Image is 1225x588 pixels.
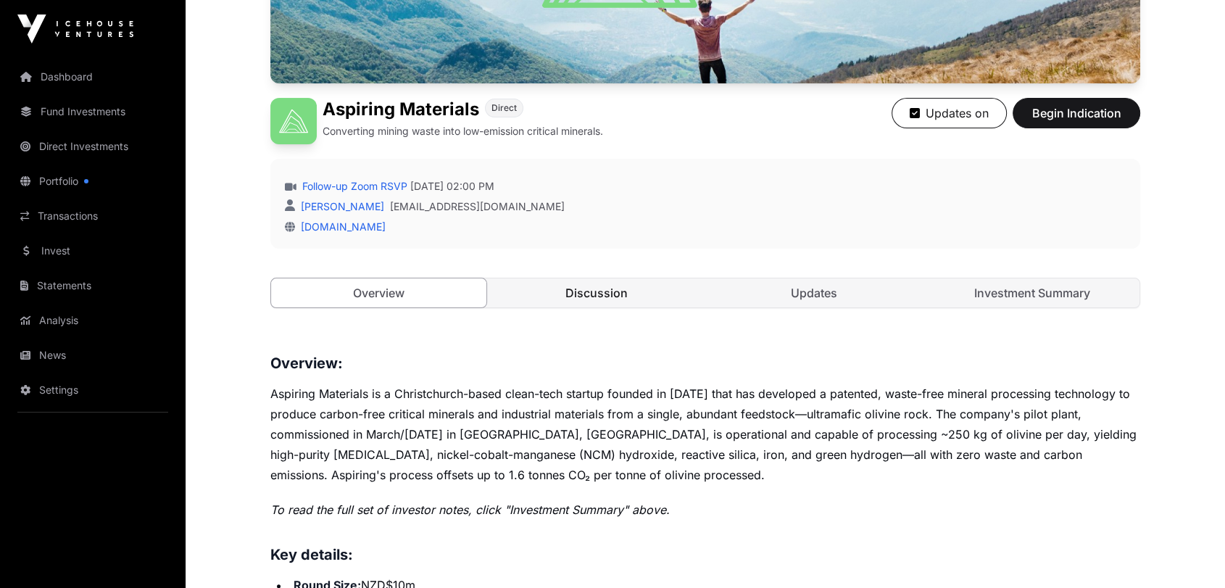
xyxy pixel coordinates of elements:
a: Analysis [12,305,174,336]
a: Follow-up Zoom RSVP [299,179,407,194]
button: Updates on [892,98,1007,128]
a: Statements [12,270,174,302]
h1: Aspiring Materials [323,98,479,121]
button: Begin Indication [1013,98,1140,128]
a: Overview [270,278,487,308]
a: [EMAIL_ADDRESS][DOMAIN_NAME] [390,199,565,214]
a: Invest [12,235,174,267]
p: Aspiring Materials is a Christchurch-based clean-tech startup founded in [DATE] that has develope... [270,384,1140,485]
em: To read the full set of investor notes, click "Investment Summary" above. [270,502,670,517]
p: Converting mining waste into low-emission critical minerals. [323,124,603,138]
h3: Key details: [270,543,1140,566]
span: [DATE] 02:00 PM [410,179,494,194]
a: [PERSON_NAME] [298,200,384,212]
span: Direct [491,102,517,114]
span: Begin Indication [1031,104,1122,122]
a: News [12,339,174,371]
a: Fund Investments [12,96,174,128]
a: Dashboard [12,61,174,93]
h3: Overview: [270,352,1140,375]
a: Direct Investments [12,131,174,162]
a: Discussion [489,278,705,307]
img: Aspiring Materials [270,98,317,144]
iframe: Chat Widget [1153,518,1225,588]
a: Portfolio [12,165,174,197]
a: [DOMAIN_NAME] [295,220,386,233]
a: Settings [12,374,174,406]
a: Updates [707,278,922,307]
img: Icehouse Ventures Logo [17,15,133,44]
nav: Tabs [271,278,1139,307]
a: Transactions [12,200,174,232]
a: Begin Indication [1013,112,1140,127]
a: Investment Summary [925,278,1140,307]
